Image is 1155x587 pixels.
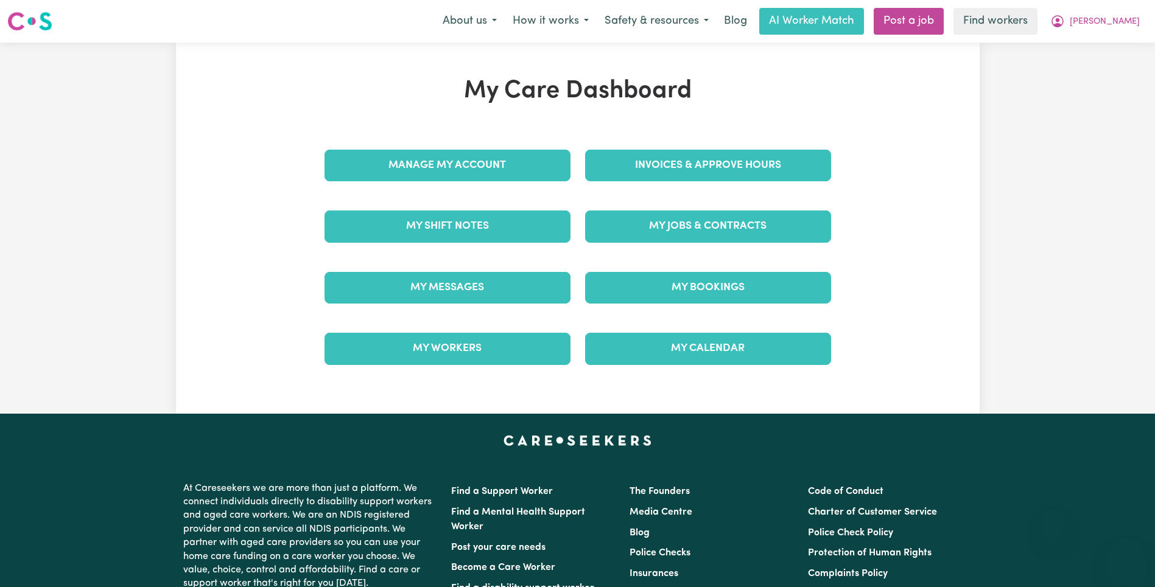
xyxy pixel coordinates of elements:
a: Code of Conduct [808,487,883,496]
a: Careseekers logo [7,7,52,35]
h1: My Care Dashboard [317,77,838,106]
a: Protection of Human Rights [808,548,932,558]
img: Careseekers logo [7,10,52,32]
iframe: Button to launch messaging window [1106,538,1145,577]
a: Police Checks [630,548,690,558]
a: My Bookings [585,272,831,304]
a: My Shift Notes [325,210,570,242]
button: My Account [1042,9,1148,34]
a: My Workers [325,333,570,364]
a: Blog [717,8,754,35]
a: Become a Care Worker [451,563,555,572]
span: [PERSON_NAME] [1070,15,1140,29]
iframe: Close message [1041,509,1065,533]
button: Safety & resources [597,9,717,34]
a: Careseekers home page [504,436,651,445]
button: About us [435,9,505,34]
a: Find a Support Worker [451,487,553,496]
button: How it works [505,9,597,34]
a: Police Check Policy [808,528,893,538]
a: My Messages [325,272,570,304]
a: Find a Mental Health Support Worker [451,507,585,532]
a: Charter of Customer Service [808,507,937,517]
a: Media Centre [630,507,692,517]
a: Complaints Policy [808,569,888,578]
a: My Jobs & Contracts [585,210,831,242]
a: My Calendar [585,333,831,364]
a: The Founders [630,487,690,496]
a: Invoices & Approve Hours [585,150,831,181]
a: Post a job [874,8,944,35]
a: Post your care needs [451,543,546,552]
a: Blog [630,528,650,538]
a: Insurances [630,569,678,578]
a: Manage My Account [325,150,570,181]
a: AI Worker Match [759,8,864,35]
a: Find workers [953,8,1037,35]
